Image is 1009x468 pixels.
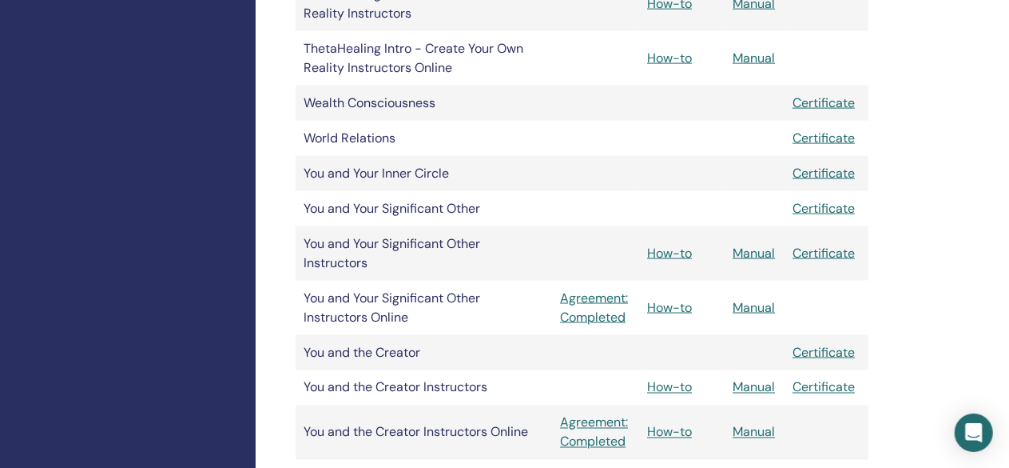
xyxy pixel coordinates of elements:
[733,299,775,316] a: Manual
[793,245,855,262] a: Certificate
[793,165,855,182] a: Certificate
[733,424,775,441] a: Manual
[955,414,993,452] div: Open Intercom Messenger
[793,94,855,111] a: Certificate
[647,50,692,66] a: How-to
[296,86,552,121] td: Wealth Consciousness
[296,191,552,226] td: You and Your Significant Other
[647,379,692,396] a: How-to
[560,414,631,452] a: Agreement: Completed
[793,344,855,361] a: Certificate
[296,31,552,86] td: ThetaHealing Intro - Create Your Own Reality Instructors Online
[296,156,552,191] td: You and Your Inner Circle
[793,130,855,146] a: Certificate
[793,379,855,396] a: Certificate
[560,289,631,327] a: Agreement: Completed
[647,424,692,441] a: How-to
[733,379,775,396] a: Manual
[793,200,855,217] a: Certificate
[296,406,552,460] td: You and the Creator Instructors Online
[647,245,692,262] a: How-to
[733,50,775,66] a: Manual
[296,226,552,281] td: You and Your Significant Other Instructors
[733,245,775,262] a: Manual
[296,335,552,370] td: You and the Creator
[296,281,552,335] td: You and Your Significant Other Instructors Online
[296,370,552,406] td: You and the Creator Instructors
[296,121,552,156] td: World Relations
[647,299,692,316] a: How-to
